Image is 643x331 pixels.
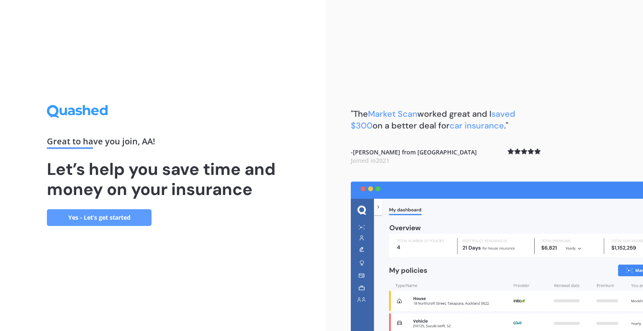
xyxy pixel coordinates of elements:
[351,157,389,164] span: Joined in 2021
[450,120,504,131] span: car insurance
[47,159,279,199] h1: Let’s help you save time and money on your insurance
[351,108,515,131] span: saved $300
[47,137,279,149] div: Great to have you join , AA !
[351,182,643,331] img: dashboard.webp
[47,209,152,226] a: Yes - Let’s get started
[368,108,417,119] span: Market Scan
[351,108,515,131] b: "The worked great and I on a better deal for ."
[351,148,477,164] b: - [PERSON_NAME] from [GEOGRAPHIC_DATA]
